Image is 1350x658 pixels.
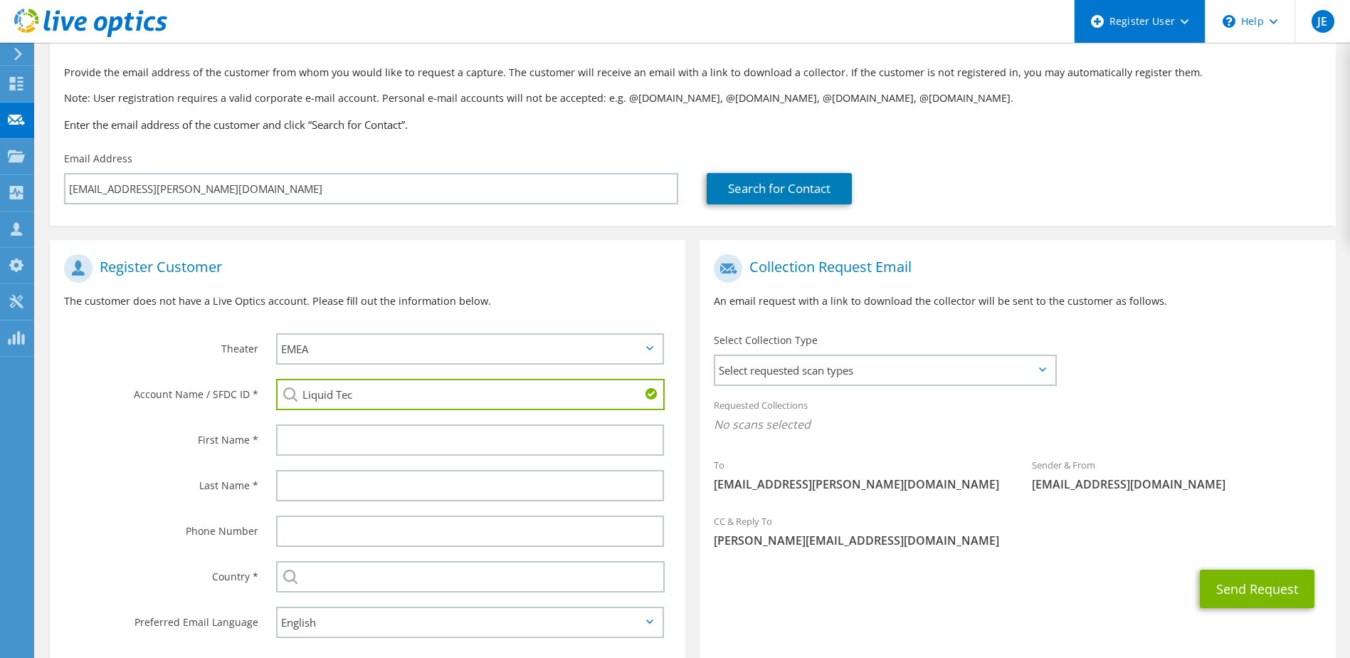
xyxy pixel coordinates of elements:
[64,333,258,356] label: Theater
[714,293,1321,309] p: An email request with a link to download the collector will be sent to the customer as follows.
[714,254,1314,283] h1: Collection Request Email
[64,65,1322,80] p: Provide the email address of the customer from whom you would like to request a capture. The cust...
[714,533,1321,548] span: [PERSON_NAME][EMAIL_ADDRESS][DOMAIN_NAME]
[1200,570,1314,608] button: Send Request
[64,152,132,166] label: Email Address
[714,476,1003,492] span: [EMAIL_ADDRESS][PERSON_NAME][DOMAIN_NAME]
[714,333,818,348] label: Select Collection Type
[714,417,1321,432] span: No scans selected
[64,516,258,538] label: Phone Number
[64,254,664,283] h1: Register Customer
[64,470,258,493] label: Last Name *
[1312,10,1334,33] span: JE
[64,607,258,630] label: Preferred Email Language
[700,450,1018,499] div: To
[1018,450,1336,499] div: Sender & From
[64,90,1322,106] p: Note: User registration requires a valid corporate e-mail account. Personal e-mail accounts will ...
[64,424,258,447] label: First Name *
[707,173,852,204] a: Search for Contact
[700,506,1335,555] div: CC & Reply To
[1032,476,1322,492] span: [EMAIL_ADDRESS][DOMAIN_NAME]
[64,379,258,402] label: Account Name / SFDC ID *
[700,390,1335,443] div: Requested Collections
[64,293,671,309] p: The customer does not have a Live Optics account. Please fill out the information below.
[64,561,258,584] label: Country *
[64,117,1322,132] h3: Enter the email address of the customer and click “Search for Contact”.
[1223,15,1235,28] svg: \n
[715,356,1054,385] span: Select requested scan types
